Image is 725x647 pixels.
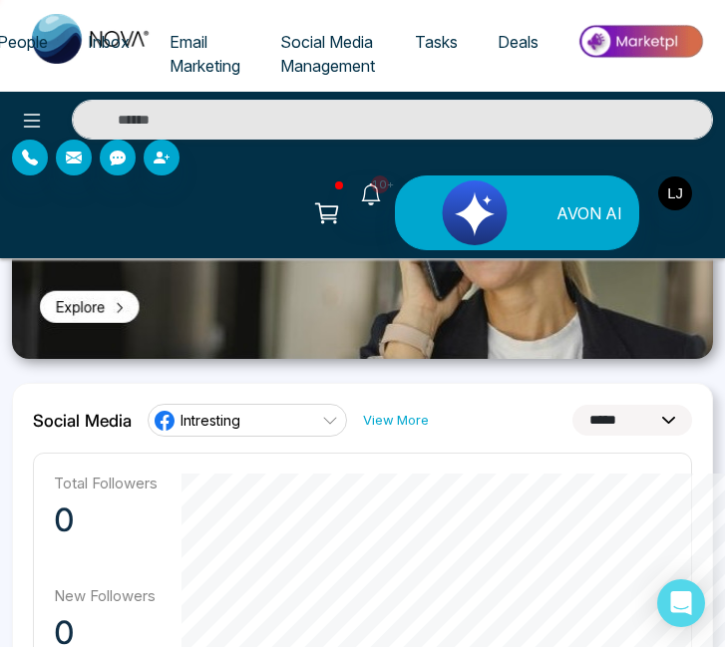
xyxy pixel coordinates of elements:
p: Total Followers [54,474,158,492]
h2: Social Media [33,411,132,431]
a: Email Marketing [150,23,260,85]
span: Email Marketing [170,32,240,76]
span: 10+ [371,175,389,193]
span: Tasks [415,32,458,52]
span: AVON AI [556,201,622,225]
img: Market-place.gif [568,19,713,64]
img: Lead Flow [400,180,549,245]
p: New Followers [54,586,158,605]
img: Nova CRM Logo [32,14,152,64]
a: View More [363,411,429,430]
span: Deals [498,32,539,52]
a: Deals [478,23,558,61]
a: Social Media Management [260,23,395,85]
span: Social Media Management [280,32,375,76]
span: Inbox [88,32,130,52]
span: Intresting [181,411,240,430]
button: AVON AI [395,175,639,250]
a: 10+ [347,175,395,210]
a: Inbox [68,23,150,61]
div: Open Intercom Messenger [657,579,705,627]
img: User Avatar [658,176,692,210]
p: 0 [54,500,158,540]
a: Tasks [395,23,478,61]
